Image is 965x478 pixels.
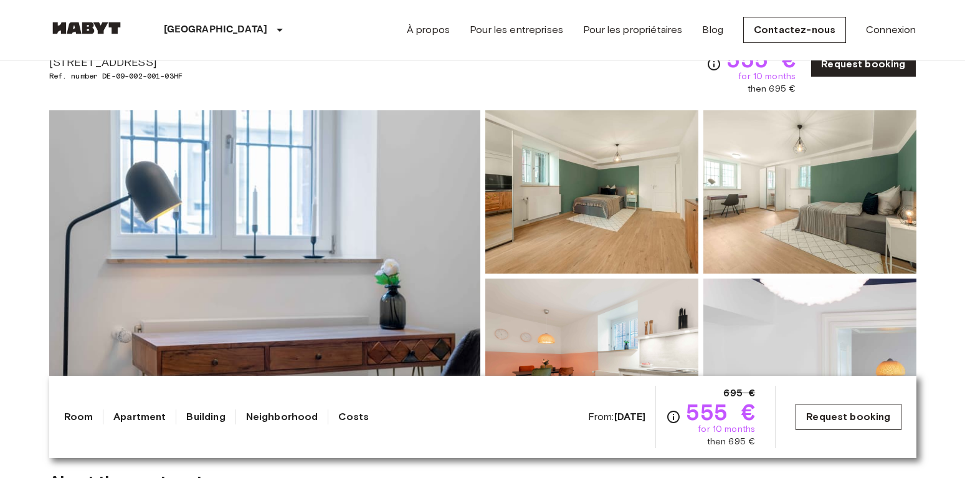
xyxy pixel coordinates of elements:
[686,401,755,423] span: 555 €
[470,22,563,37] a: Pour les entreprises
[485,110,698,274] img: Picture of unit DE-09-002-001-03HF
[614,411,646,423] b: [DATE]
[703,279,916,442] img: Picture of unit DE-09-002-001-03HF
[49,22,124,34] img: Habyt
[49,54,253,70] span: [STREET_ADDRESS]
[796,404,901,430] a: Request booking
[64,409,93,424] a: Room
[811,51,916,77] a: Request booking
[706,57,721,72] svg: Check cost overview for full price breakdown. Please note that discounts apply to new joiners onl...
[588,410,646,424] span: From:
[723,386,755,401] span: 695 €
[866,22,916,37] a: Connexion
[186,409,225,424] a: Building
[485,279,698,442] img: Picture of unit DE-09-002-001-03HF
[738,70,796,83] span: for 10 months
[583,22,682,37] a: Pour les propriétaires
[726,48,796,70] span: 555 €
[707,436,756,448] span: then 695 €
[748,83,796,95] span: then 695 €
[338,409,369,424] a: Costs
[113,409,166,424] a: Apartment
[49,110,480,442] img: Marketing picture of unit DE-09-002-001-03HF
[164,22,268,37] p: [GEOGRAPHIC_DATA]
[743,17,846,43] a: Contactez-nous
[246,409,318,424] a: Neighborhood
[407,22,450,37] a: À propos
[702,22,723,37] a: Blog
[703,110,916,274] img: Picture of unit DE-09-002-001-03HF
[666,409,681,424] svg: Check cost overview for full price breakdown. Please note that discounts apply to new joiners onl...
[49,70,253,82] span: Ref. number DE-09-002-001-03HF
[698,423,755,436] span: for 10 months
